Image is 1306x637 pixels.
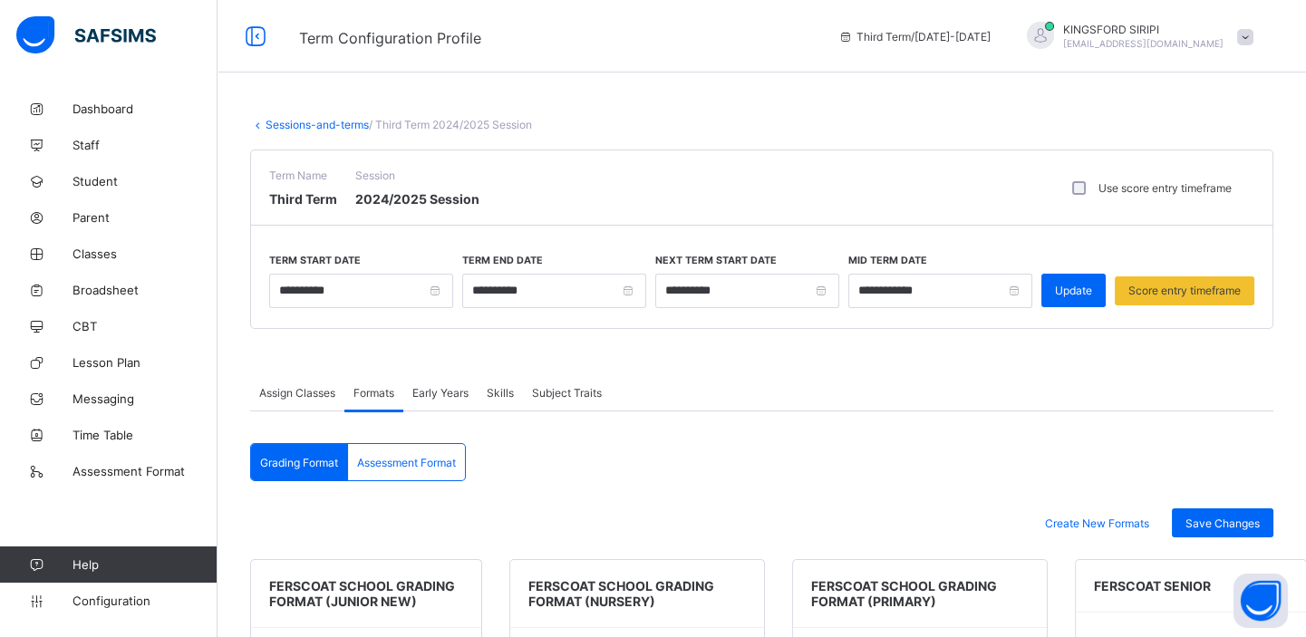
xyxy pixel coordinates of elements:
[299,29,481,47] span: Term Configuration Profile
[1055,284,1092,297] span: Update
[73,283,218,297] span: Broadsheet
[353,386,394,400] span: Formats
[73,210,218,225] span: Parent
[73,391,218,406] span: Messaging
[1063,23,1224,36] span: KINGSFORD SIRIPI
[269,578,455,609] span: FERSCOAT SCHOOL GRADING FORMAT (JUNIOR NEW)
[73,557,217,572] span: Help
[357,456,456,469] span: Assessment Format
[259,386,335,400] span: Assign Classes
[73,319,218,333] span: CBT
[811,578,997,609] span: FERSCOAT SCHOOL GRADING FORMAT (PRIMARY)
[1063,38,1224,49] span: [EMAIL_ADDRESS][DOMAIN_NAME]
[1045,516,1149,530] span: Create New Formats
[412,386,469,400] span: Early Years
[355,191,479,207] span: 2024/2025 Session
[73,174,218,188] span: Student
[1009,22,1262,52] div: KINGSFORDSIRIPI
[487,386,514,400] span: Skills
[266,118,369,131] a: Sessions-and-terms
[73,355,218,370] span: Lesson Plan
[16,16,156,54] img: safsims
[532,386,602,400] span: Subject Traits
[369,118,532,131] span: / Third Term 2024/2025 Session
[355,169,479,182] span: Session
[73,464,218,478] span: Assessment Format
[1094,578,1211,594] span: FERSCOAT SENIOR
[260,456,338,469] span: Grading Format
[655,255,777,266] label: Next Term Start Date
[73,428,218,442] span: Time Table
[848,255,927,266] label: Mid Term Date
[462,255,543,266] label: Term End Date
[73,246,218,261] span: Classes
[73,101,218,116] span: Dashboard
[528,578,714,609] span: FERSCOAT SCHOOL GRADING FORMAT (NURSERY)
[1233,574,1288,628] button: Open asap
[269,191,337,207] span: Third Term
[838,30,991,43] span: session/term information
[73,594,217,608] span: Configuration
[1098,181,1232,195] label: Use score entry timeframe
[1185,516,1260,530] span: Save Changes
[73,138,218,152] span: Staff
[269,169,337,182] span: Term Name
[1128,284,1241,297] span: Score entry timeframe
[269,255,361,266] label: Term Start Date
